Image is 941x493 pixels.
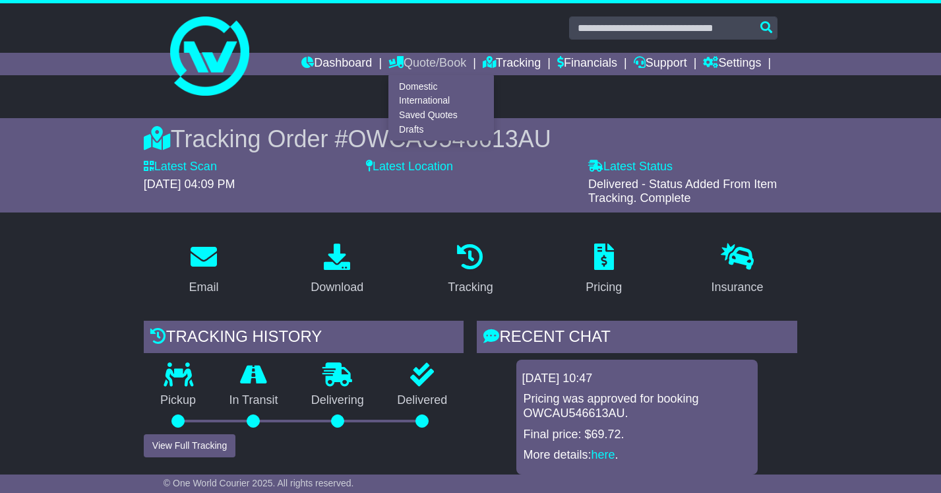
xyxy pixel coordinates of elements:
div: Pricing [586,279,622,296]
label: Latest Status [588,160,673,174]
div: Tracking history [144,321,464,356]
div: Quote/Book [388,75,494,141]
a: Pricing [577,239,630,301]
p: Delivered [380,393,464,408]
div: Email [189,279,218,296]
a: Tracking [439,239,501,301]
p: Pickup [144,393,212,408]
p: Final price: $69.72. [523,428,751,442]
p: More details: . [523,448,751,463]
span: © One World Courier 2025. All rights reserved. [164,478,354,488]
a: Support [634,53,687,75]
span: Delivered - Status Added From Item Tracking. Complete [588,178,777,205]
div: [DATE] 10:47 [522,372,752,386]
button: View Full Tracking [144,434,235,457]
a: Financials [557,53,617,75]
a: Tracking [483,53,541,75]
label: Latest Scan [144,160,217,174]
p: Delivering [295,393,380,408]
a: Download [302,239,372,301]
a: Drafts [389,122,493,137]
a: Quote/Book [388,53,466,75]
a: Email [180,239,227,301]
a: Saved Quotes [389,108,493,123]
p: In Transit [212,393,294,408]
span: [DATE] 04:09 PM [144,178,235,191]
a: Insurance [702,239,772,301]
div: Tracking [448,279,493,296]
a: Domestic [389,79,493,94]
a: Settings [703,53,761,75]
p: Pricing was approved for booking OWCAU546613AU. [523,392,751,420]
a: International [389,94,493,108]
a: Dashboard [301,53,372,75]
span: OWCAU546613AU [348,125,551,152]
a: here [592,448,615,461]
div: Tracking Order # [144,125,797,153]
label: Latest Location [366,160,453,174]
div: RECENT CHAT [477,321,797,356]
div: Download [311,279,363,296]
div: Insurance [711,279,763,296]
